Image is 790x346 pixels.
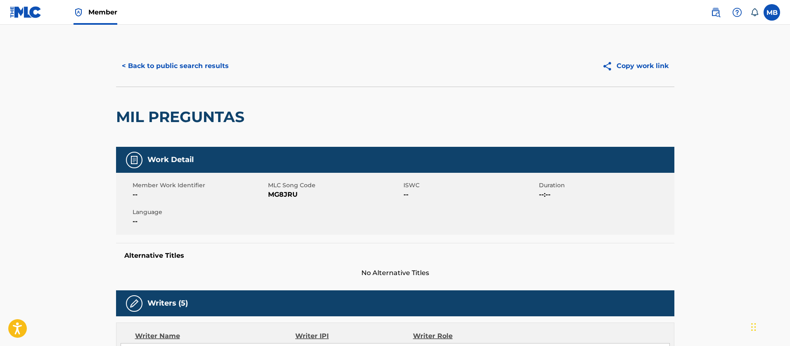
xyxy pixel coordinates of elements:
[539,181,672,190] span: Duration
[750,8,759,16] div: Notifications
[751,315,756,339] div: Drag
[74,7,83,17] img: Top Rightsholder
[711,7,721,17] img: search
[596,56,674,76] button: Copy work link
[88,7,117,17] span: Member
[147,299,188,308] h5: Writers (5)
[539,190,672,200] span: --:--
[116,108,249,126] h2: MIL PREGUNTAS
[707,4,724,21] a: Public Search
[413,331,520,341] div: Writer Role
[403,181,537,190] span: ISWC
[729,4,745,21] div: Help
[133,190,266,200] span: --
[147,155,194,165] h5: Work Detail
[268,181,401,190] span: MLC Song Code
[764,4,780,21] div: User Menu
[732,7,742,17] img: help
[124,252,666,260] h5: Alternative Titles
[133,208,266,217] span: Language
[295,331,413,341] div: Writer IPI
[116,56,235,76] button: < Back to public search results
[133,181,266,190] span: Member Work Identifier
[10,6,42,18] img: MLC Logo
[767,224,790,290] iframe: Resource Center
[135,331,296,341] div: Writer Name
[602,61,617,71] img: Copy work link
[116,268,674,278] span: No Alternative Titles
[403,190,537,200] span: --
[129,155,139,165] img: Work Detail
[749,306,790,346] iframe: Chat Widget
[268,190,401,200] span: MG8JRU
[133,217,266,226] span: --
[129,299,139,308] img: Writers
